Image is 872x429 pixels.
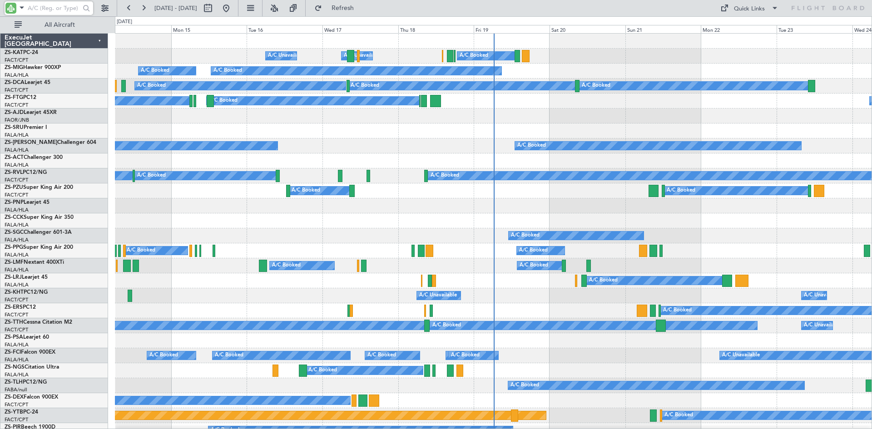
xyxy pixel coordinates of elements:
[5,326,28,333] a: FACT/CPT
[474,25,550,33] div: Fri 19
[5,245,73,250] a: ZS-PPGSuper King Air 200
[5,140,96,145] a: ZS-[PERSON_NAME]Challenger 604
[213,64,242,78] div: A/C Booked
[5,401,28,408] a: FACT/CPT
[5,80,50,85] a: ZS-DCALearjet 45
[398,25,474,33] div: Thu 18
[5,290,48,295] a: ZS-KHTPC12/NG
[5,170,47,175] a: ZS-RVLPC12/NG
[5,140,57,145] span: ZS-[PERSON_NAME]
[5,147,29,153] a: FALA/HLA
[308,364,337,377] div: A/C Booked
[95,25,171,33] div: Sun 14
[5,416,28,423] a: FACT/CPT
[5,50,38,55] a: ZS-KATPC-24
[5,305,23,310] span: ZS-ERS
[5,200,50,205] a: ZS-PNPLearjet 45
[716,1,783,15] button: Quick Links
[511,229,540,242] div: A/C Booked
[519,244,548,257] div: A/C Booked
[137,169,166,182] div: A/C Booked
[215,349,243,362] div: A/C Booked
[520,259,548,272] div: A/C Booked
[5,222,29,228] a: FALA/HLA
[419,289,457,302] div: A/C Unavailable
[804,289,842,302] div: A/C Unavailable
[517,139,546,153] div: A/C Booked
[310,1,365,15] button: Refresh
[5,65,23,70] span: ZS-MIG
[5,65,61,70] a: ZS-MIGHawker 900XP
[432,319,461,332] div: A/C Booked
[589,274,618,287] div: A/C Booked
[127,244,155,257] div: A/C Booked
[247,25,322,33] div: Tue 16
[734,5,765,14] div: Quick Links
[5,356,29,363] a: FALA/HLA
[510,379,539,392] div: A/C Booked
[322,25,398,33] div: Wed 17
[117,18,132,26] div: [DATE]
[5,365,59,370] a: ZS-NGSCitation Ultra
[367,349,396,362] div: A/C Booked
[5,394,24,400] span: ZS-DEX
[5,365,25,370] span: ZS-NGS
[625,25,701,33] div: Sun 21
[5,371,29,378] a: FALA/HLA
[5,207,29,213] a: FALA/HLA
[5,50,23,55] span: ZS-KAT
[171,25,247,33] div: Mon 15
[5,409,38,415] a: ZS-YTBPC-24
[550,25,625,33] div: Sat 20
[10,18,99,32] button: All Aircraft
[5,110,57,115] a: ZS-AJDLearjet 45XR
[5,125,24,130] span: ZS-SRU
[5,245,23,250] span: ZS-PPG
[268,49,306,63] div: A/C Unavailable
[5,251,29,258] a: FALA/HLA
[292,184,320,197] div: A/C Booked
[5,266,29,273] a: FALA/HLA
[154,4,197,12] span: [DATE] - [DATE]
[137,79,166,93] div: A/C Booked
[663,304,692,317] div: A/C Booked
[5,380,23,385] span: ZS-TLH
[664,409,693,422] div: A/C Booked
[5,177,28,183] a: FACT/CPT
[5,155,24,160] span: ZS-ACT
[582,79,610,93] div: A/C Booked
[5,320,72,325] a: ZS-TTHCessna Citation M2
[5,185,73,190] a: ZS-PZUSuper King Air 200
[5,155,63,160] a: ZS-ACTChallenger 300
[5,260,24,265] span: ZS-LMF
[209,94,238,108] div: A/C Booked
[5,296,28,303] a: FACT/CPT
[5,102,28,108] a: FACT/CPT
[5,394,58,400] a: ZS-DEXFalcon 900EX
[804,319,842,332] div: A/C Unavailable
[5,132,29,138] a: FALA/HLA
[5,275,22,280] span: ZS-LRJ
[5,380,47,385] a: ZS-TLHPC12/NG
[5,72,29,79] a: FALA/HLA
[28,1,80,15] input: A/C (Reg. or Type)
[5,305,36,310] a: ZS-ERSPC12
[5,125,47,130] a: ZS-SRUPremier I
[667,184,695,197] div: A/C Booked
[5,215,24,220] span: ZS-CCK
[5,170,23,175] span: ZS-RVL
[5,350,21,355] span: ZS-FCI
[431,169,459,182] div: A/C Booked
[5,237,29,243] a: FALA/HLA
[351,79,379,93] div: A/C Booked
[5,409,23,415] span: ZS-YTB
[5,95,23,100] span: ZS-FTG
[324,5,362,11] span: Refresh
[460,49,488,63] div: A/C Booked
[5,162,29,168] a: FALA/HLA
[5,192,28,198] a: FACT/CPT
[5,275,48,280] a: ZS-LRJLearjet 45
[5,290,24,295] span: ZS-KHT
[5,341,29,348] a: FALA/HLA
[5,281,29,288] a: FALA/HLA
